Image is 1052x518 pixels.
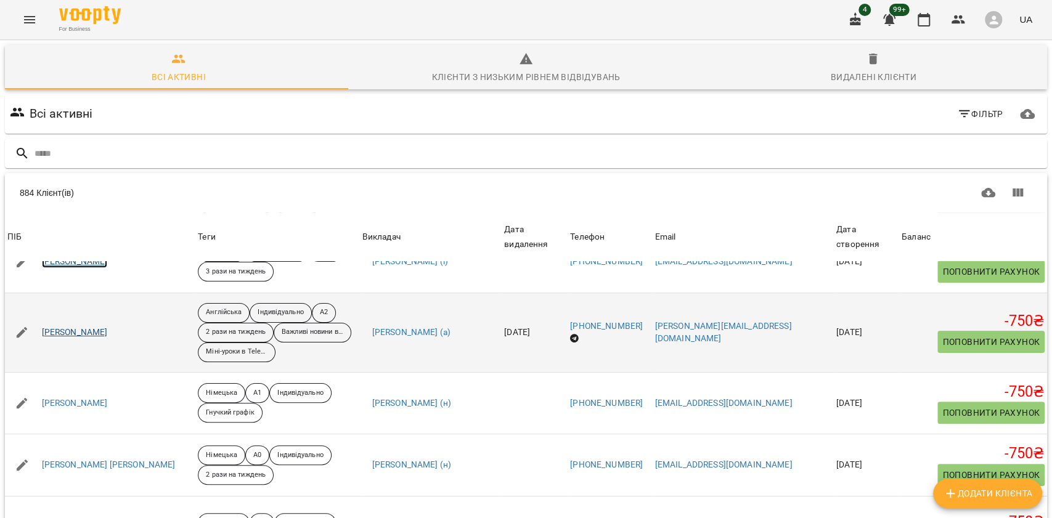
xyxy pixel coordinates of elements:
a: [PHONE_NUMBER] [570,459,643,469]
p: Індивідуально [277,388,323,399]
div: Німецька [198,445,245,465]
a: [PERSON_NAME] (і) [372,256,449,268]
span: Телефон [570,230,650,245]
div: Sort [902,230,931,245]
p: А1 [253,388,261,399]
button: Поповнити рахунок [937,464,1045,486]
p: Гнучкий графік [206,408,254,418]
div: Всі активні [152,70,206,84]
p: Індивідуально [277,450,323,461]
div: Sort [654,230,675,245]
p: Індивідуально [258,307,303,318]
span: For Business [59,25,121,33]
button: Додати клієнта [933,479,1042,508]
p: Німецька [206,388,237,399]
a: [PERSON_NAME] (а) [372,326,451,339]
div: А1 [245,383,269,403]
h5: -750 ₴ [902,444,1045,463]
div: Важливі новини в особисті повідомлення [274,323,351,342]
button: Поповнити рахунок [937,331,1045,353]
div: Видалені клієнти [831,70,916,84]
a: [PERSON_NAME] [PERSON_NAME] [42,459,176,471]
div: A2 [312,303,336,323]
p: 2 рази на тиждень [206,470,266,480]
h6: Всі активні [30,104,93,123]
a: [PHONE_NUMBER] [570,398,643,408]
div: Клієнти з низьким рівнем відвідувань [431,70,620,84]
div: Індивідуально [269,445,331,465]
div: 2 рази на тиждень [198,465,274,485]
div: Баланс [902,230,931,245]
div: A0 [245,445,269,465]
p: Важливі новини в особисті повідомлення [282,327,343,338]
span: Поповнити рахунок [942,264,1040,279]
div: Sort [570,230,605,245]
div: 2 рази на тиждень [198,323,274,342]
td: [DATE] [834,372,899,434]
p: A0 [253,450,261,461]
span: 99+ [889,4,910,16]
td: [DATE] [834,231,899,293]
button: Поповнити рахунок [937,402,1045,424]
span: UA [1019,13,1032,26]
div: Гнучкий графік [198,403,262,423]
span: Поповнити рахунок [942,467,1040,482]
p: Англійська [206,307,242,318]
button: Показати колонки [1003,178,1032,208]
div: Table Toolbar [5,173,1047,212]
span: Баланс [902,230,1045,245]
td: [DATE] [834,293,899,372]
span: ПІБ [7,230,193,245]
button: Завантажити CSV [974,178,1003,208]
span: Поповнити рахунок [942,405,1040,420]
a: [PERSON_NAME] [42,397,108,410]
div: Індивідуально [269,383,331,403]
img: Voopty Logo [59,6,121,24]
p: 2 рази на тиждень [206,327,266,338]
span: Поповнити рахунок [942,334,1040,349]
div: Дата створення [836,222,897,251]
div: Дата видалення [504,222,565,251]
a: [PERSON_NAME] [42,326,108,339]
div: 884 Клієнт(ів) [20,187,524,199]
div: Міні-уроки в Telegram [198,342,275,362]
p: Німецька [206,450,237,461]
div: Sort [7,230,22,245]
span: 4 [858,4,871,16]
div: Sort [362,230,401,245]
div: Німецька [198,383,245,403]
button: Поповнити рахунок [937,261,1045,283]
button: Фільтр [952,103,1008,125]
span: Викладач [362,230,500,245]
div: Sort [836,222,897,251]
div: ПІБ [7,230,22,245]
div: Email [654,230,675,245]
p: 3 рази на тиждень [206,267,266,277]
button: UA [1014,8,1037,31]
td: [DATE] [834,434,899,496]
h5: -750 ₴ [902,382,1045,402]
a: [EMAIL_ADDRESS][DOMAIN_NAME] [654,398,792,408]
div: Викладач [362,230,401,245]
div: Англійська [198,303,250,323]
a: [PERSON_NAME] [42,256,108,268]
div: Індивідуально [250,303,311,323]
p: Міні-уроки в Telegram [206,347,267,357]
div: Теги [198,230,357,245]
div: Телефон [570,230,605,245]
a: [PERSON_NAME] (н) [372,459,452,471]
button: Menu [15,5,44,34]
h5: -750 ₴ [902,312,1045,331]
p: A2 [320,307,328,318]
a: [EMAIL_ADDRESS][DOMAIN_NAME] [654,459,792,469]
a: [PHONE_NUMBER] [570,321,643,331]
a: [PERSON_NAME][EMAIL_ADDRESS][DOMAIN_NAME] [654,321,791,343]
span: Фільтр [957,107,1003,121]
div: Sort [504,222,565,251]
span: Додати клієнта [943,486,1032,501]
div: 3 рази на тиждень [198,262,274,281]
a: [PERSON_NAME] (н) [372,397,452,410]
span: Email [654,230,831,245]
